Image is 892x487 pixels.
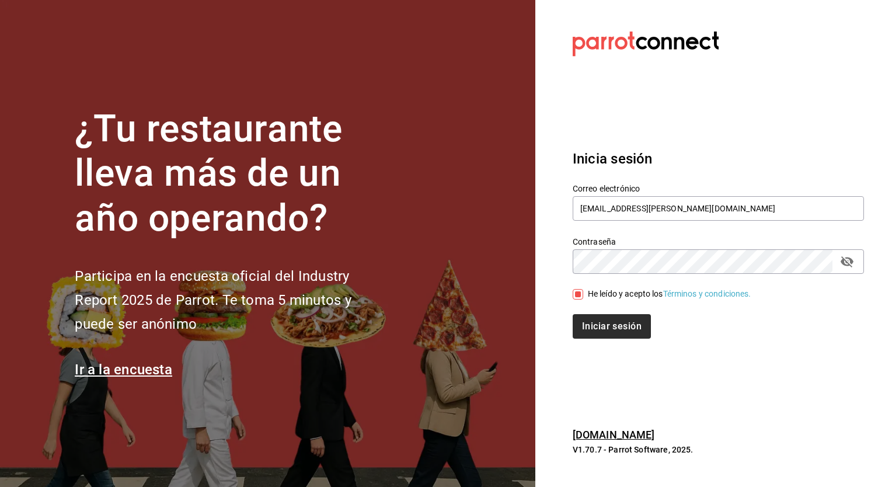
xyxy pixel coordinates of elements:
a: Ir a la encuesta [75,361,172,378]
label: Contraseña [573,237,864,245]
a: [DOMAIN_NAME] [573,429,655,441]
a: Términos y condiciones. [663,289,751,298]
h2: Participa en la encuesta oficial del Industry Report 2025 de Parrot. Te toma 5 minutos y puede se... [75,265,390,336]
div: He leído y acepto los [588,288,751,300]
button: passwordField [837,252,857,272]
label: Correo electrónico [573,184,864,192]
input: Ingresa tu correo electrónico [573,196,864,221]
h1: ¿Tu restaurante lleva más de un año operando? [75,107,390,241]
h3: Inicia sesión [573,148,864,169]
p: V1.70.7 - Parrot Software, 2025. [573,444,864,455]
button: Iniciar sesión [573,314,651,339]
